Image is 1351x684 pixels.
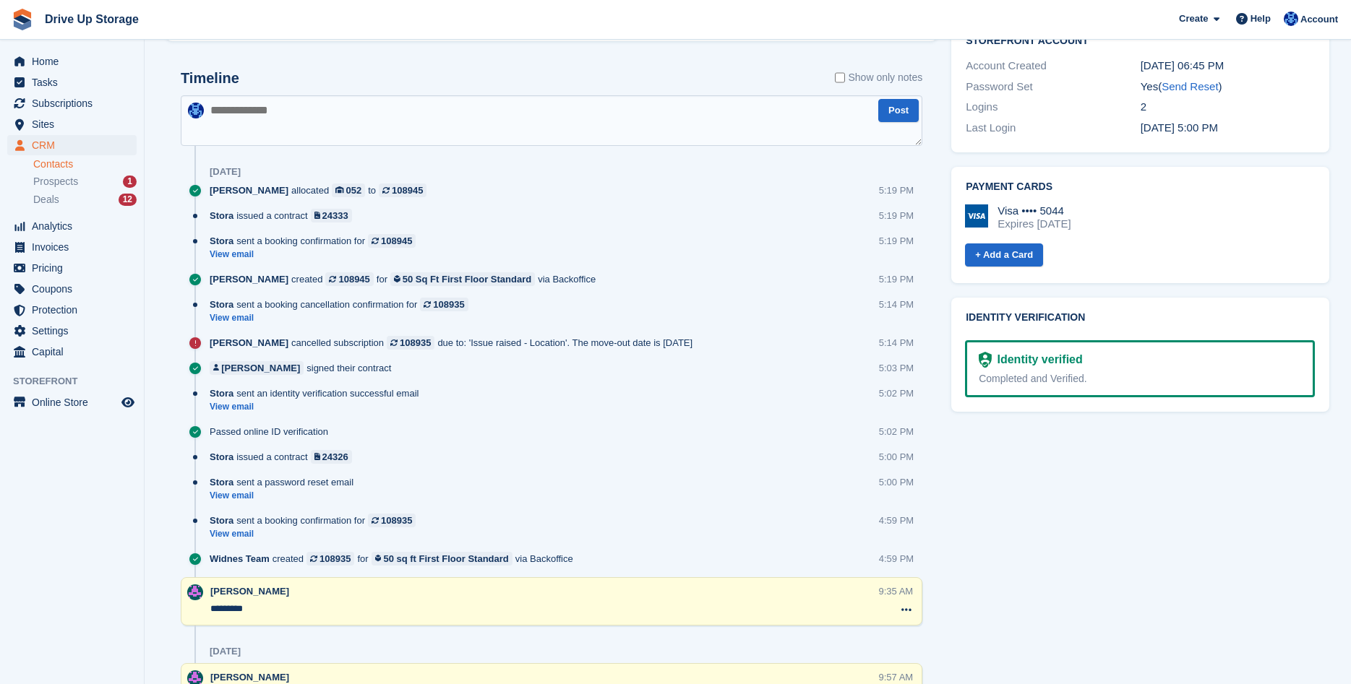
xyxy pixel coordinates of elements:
a: menu [7,321,137,341]
span: Sites [32,114,119,134]
h2: Timeline [181,70,239,87]
div: signed their contract [210,361,398,375]
a: 50 sq ft First Floor Standard [372,552,512,566]
div: 2 [1141,99,1315,116]
div: [DATE] 06:45 PM [1141,58,1315,74]
a: Deals 12 [33,192,137,207]
div: 5:19 PM [879,183,914,197]
time: 2025-09-18 16:00:36 UTC [1141,121,1218,134]
span: Storefront [13,374,144,389]
div: Password Set [966,79,1140,95]
div: Yes [1141,79,1315,95]
div: 108945 [381,234,412,248]
span: Create [1179,12,1208,26]
div: 108935 [319,552,351,566]
span: CRM [32,135,119,155]
div: 9:57 AM [879,670,914,684]
img: Widnes Team [188,103,204,118]
span: Capital [32,342,119,362]
a: View email [210,401,426,413]
span: [PERSON_NAME] [210,586,289,597]
a: 108935 [306,552,354,566]
a: menu [7,93,137,113]
span: Settings [32,321,119,341]
img: Andy [187,584,203,600]
a: 24333 [311,209,352,222]
a: 50 Sq Ft First Floor Standard [390,272,535,286]
span: Deals [33,193,59,207]
span: [PERSON_NAME] [210,336,288,350]
a: menu [7,51,137,72]
span: Online Store [32,392,119,412]
div: 1 [123,176,137,188]
div: 5:19 PM [879,209,914,222]
h2: Identity verification [966,312,1315,324]
div: Passed online ID verification [210,425,335,438]
div: Visa •••• 5044 [998,204,1071,217]
img: Visa Logo [965,204,988,228]
div: sent an identity verification successful email [210,386,426,400]
a: menu [7,114,137,134]
div: issued a contract [210,450,359,464]
span: Subscriptions [32,93,119,113]
a: menu [7,300,137,320]
div: Completed and Verified. [979,371,1301,386]
div: Account Created [966,58,1140,74]
div: 24326 [322,450,348,464]
div: [PERSON_NAME] [221,361,300,375]
div: Logins [966,99,1140,116]
span: Stora [210,450,233,464]
h2: Payment cards [966,181,1315,193]
span: Stora [210,386,233,400]
div: cancelled subscription due to: 'Issue raised - Location'. The move-out date is [DATE] [210,336,700,350]
a: menu [7,135,137,155]
a: menu [7,392,137,412]
div: 5:14 PM [879,336,914,350]
span: Tasks [32,72,119,92]
a: 108945 [325,272,373,286]
span: Invoices [32,237,119,257]
a: 108935 [387,336,434,350]
a: View email [210,248,423,261]
div: 108945 [338,272,369,286]
input: Show only notes [835,70,845,85]
div: 5:02 PM [879,386,914,400]
div: 5:00 PM [879,450,914,464]
a: menu [7,279,137,299]
span: Widnes Team [210,552,270,566]
div: created for via Backoffice [210,272,603,286]
a: View email [210,490,361,502]
div: 50 Sq Ft First Floor Standard [403,272,531,286]
a: 052 [332,183,365,197]
span: Stora [210,298,233,311]
div: allocated to [210,183,434,197]
a: menu [7,216,137,236]
span: Stora [210,475,233,489]
div: 5:03 PM [879,361,914,375]
span: Home [32,51,119,72]
a: 108935 [420,298,468,311]
span: Prospects [33,175,78,189]
div: 4:59 PM [879,514,914,527]
a: 108935 [368,514,416,527]
a: [PERSON_NAME] [210,361,304,375]
span: Pricing [32,258,119,278]
h2: Storefront Account [966,33,1315,47]
div: sent a booking confirmation for [210,514,423,527]
div: [DATE] [210,166,241,178]
div: sent a booking confirmation for [210,234,423,248]
div: 108945 [392,183,423,197]
div: 50 sq ft First Floor Standard [383,552,508,566]
a: 108945 [379,183,426,197]
div: Expires [DATE] [998,217,1071,230]
div: 108935 [400,336,431,350]
div: created for via Backoffice [210,552,580,566]
img: Identity Verification Ready [979,352,991,368]
span: Coupons [32,279,119,299]
div: 5:19 PM [879,234,914,248]
a: Drive Up Storage [39,7,145,31]
div: sent a booking cancellation confirmation for [210,298,476,311]
a: 24326 [311,450,352,464]
a: 108945 [368,234,416,248]
div: Last Login [966,120,1140,137]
